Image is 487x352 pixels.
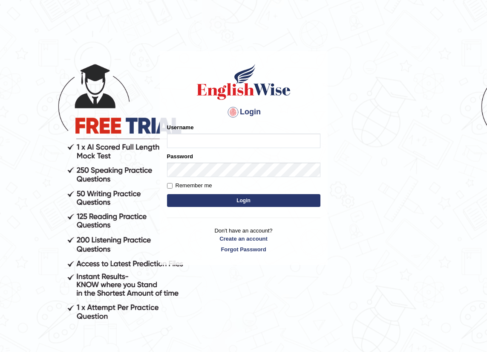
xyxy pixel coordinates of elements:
p: Don't have an account? [167,227,320,253]
button: Login [167,194,320,207]
a: Forgot Password [167,245,320,253]
h4: Login [167,105,320,119]
label: Remember me [167,181,212,190]
label: Username [167,123,194,131]
input: Remember me [167,183,173,189]
a: Create an account [167,235,320,243]
label: Password [167,152,193,160]
img: Logo of English Wise sign in for intelligent practice with AI [195,63,292,101]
